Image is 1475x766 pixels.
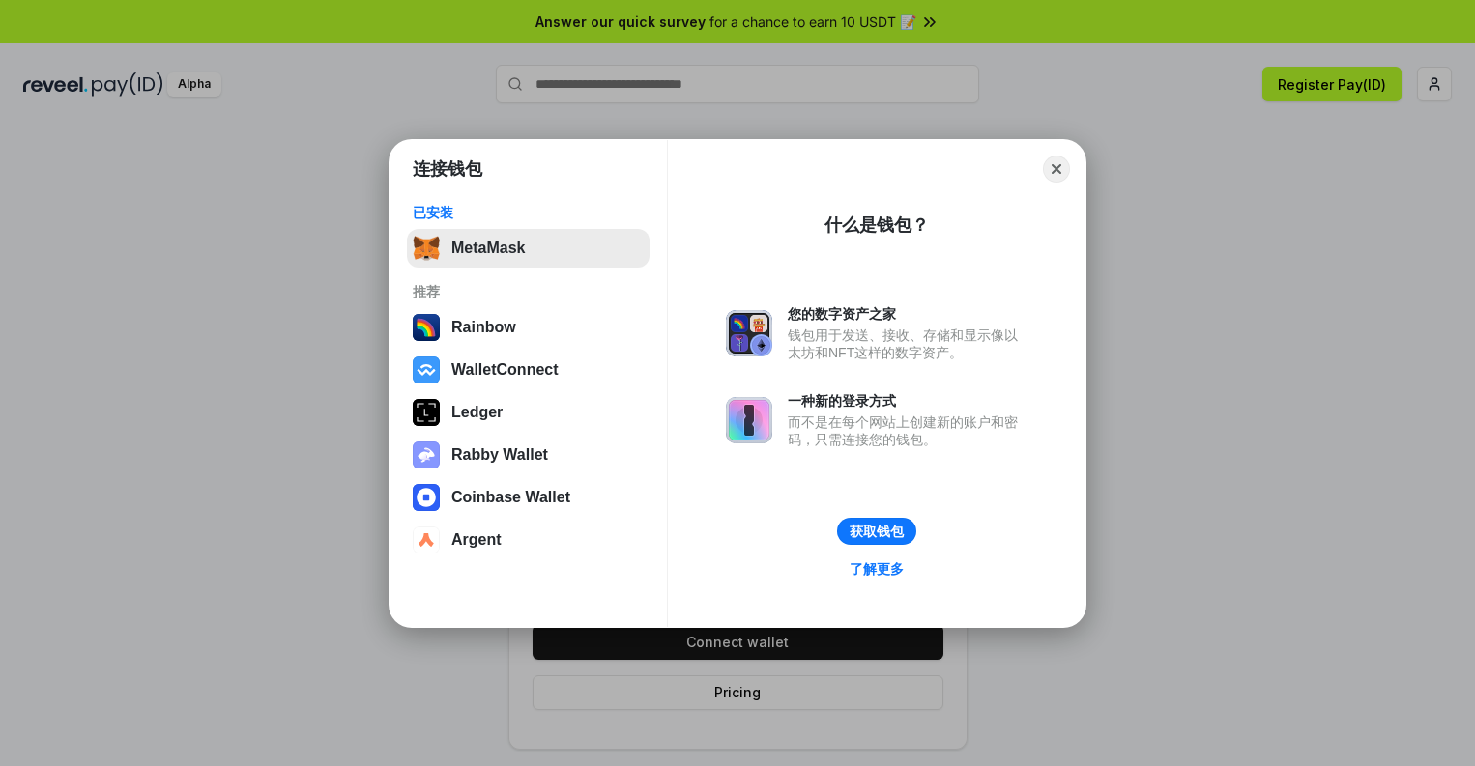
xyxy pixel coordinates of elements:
button: 获取钱包 [837,518,916,545]
button: Ledger [407,393,650,432]
div: Coinbase Wallet [451,489,570,506]
img: svg+xml,%3Csvg%20xmlns%3D%22http%3A%2F%2Fwww.w3.org%2F2000%2Fsvg%22%20fill%3D%22none%22%20viewBox... [726,397,772,443]
div: 您的数字资产之家 [788,305,1027,323]
div: 了解更多 [850,560,904,578]
button: MetaMask [407,229,650,268]
button: Rabby Wallet [407,436,650,474]
div: 钱包用于发送、接收、存储和显示像以太坊和NFT这样的数字资产。 [788,326,1027,361]
button: Rainbow [407,308,650,347]
button: Coinbase Wallet [407,478,650,517]
img: svg+xml,%3Csvg%20width%3D%2228%22%20height%3D%2228%22%20viewBox%3D%220%200%2028%2028%22%20fill%3D... [413,484,440,511]
h1: 连接钱包 [413,157,482,181]
div: WalletConnect [451,361,559,379]
div: MetaMask [451,240,525,257]
div: 获取钱包 [850,523,904,540]
div: 而不是在每个网站上创建新的账户和密码，只需连接您的钱包。 [788,413,1027,448]
div: Argent [451,531,502,549]
div: 什么是钱包？ [824,213,929,237]
img: svg+xml,%3Csvg%20xmlns%3D%22http%3A%2F%2Fwww.w3.org%2F2000%2Fsvg%22%20fill%3D%22none%22%20viewBox... [726,310,772,356]
div: 推荐 [413,283,644,300]
img: svg+xml,%3Csvg%20xmlns%3D%22http%3A%2F%2Fwww.w3.org%2F2000%2Fsvg%22%20width%3D%2228%22%20height%3... [413,399,440,426]
button: Argent [407,521,650,559]
div: 已安装 [413,204,644,221]
img: svg+xml,%3Csvg%20xmlns%3D%22http%3A%2F%2Fwww.w3.org%2F2000%2Fsvg%22%20fill%3D%22none%22%20viewBox... [413,441,440,468]
div: 一种新的登录方式 [788,392,1027,410]
img: svg+xml,%3Csvg%20width%3D%2228%22%20height%3D%2228%22%20viewBox%3D%220%200%2028%2028%22%20fill%3D... [413,356,440,383]
div: Ledger [451,404,503,421]
button: Close [1043,156,1070,183]
div: Rainbow [451,319,516,336]
div: Rabby Wallet [451,446,548,464]
img: svg+xml,%3Csvg%20width%3D%22120%22%20height%3D%22120%22%20viewBox%3D%220%200%20120%20120%22%20fil... [413,314,440,341]
a: 了解更多 [838,556,915,582]
img: svg+xml,%3Csvg%20width%3D%2228%22%20height%3D%2228%22%20viewBox%3D%220%200%2028%2028%22%20fill%3D... [413,526,440,553]
button: WalletConnect [407,351,650,389]
img: svg+xml,%3Csvg%20fill%3D%22none%22%20height%3D%2233%22%20viewBox%3D%220%200%2035%2033%22%20width%... [413,235,440,262]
